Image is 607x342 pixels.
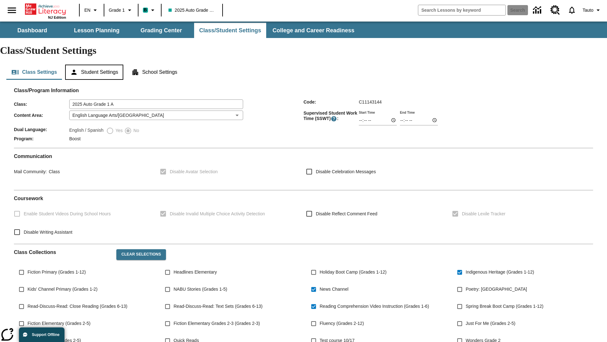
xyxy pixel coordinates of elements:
[47,169,60,174] span: Class
[14,153,593,159] h2: Communication
[19,327,64,342] button: Support Offline
[580,4,604,16] button: Profile/Settings
[69,99,243,109] input: Class
[331,116,337,122] button: Supervised Student Work Time is the timeframe when students can take LevelSet and when lessons ar...
[48,16,66,19] span: NJ Edition
[14,127,69,132] span: Dual Language :
[320,303,429,310] span: Reading Comprehension Video Instruction (Grades 1-6)
[14,195,593,201] h2: Course work
[140,4,159,16] button: Boost Class color is teal. Change class color
[320,286,348,293] span: News Channel
[14,136,69,141] span: Program :
[466,303,543,310] span: Spring Break Boot Camp (Grades 1-12)
[126,65,182,80] button: School Settings
[132,127,139,134] span: No
[400,110,415,115] label: End Time
[14,195,593,239] div: Coursework
[529,2,547,19] a: Data Center
[169,7,215,14] span: 2025 Auto Grade 1 A
[32,332,59,337] span: Support Offline
[28,269,86,275] span: Fiction Primary (Grades 1-12)
[303,99,359,104] span: Code :
[69,111,243,120] div: English Language Arts/[GEOGRAPHIC_DATA]
[3,1,21,20] button: Open side menu
[174,286,227,293] span: NABU Stories (Grades 1-5)
[109,7,125,14] span: Grade 1
[194,23,266,38] button: Class/Student Settings
[14,249,111,255] h2: Class Collections
[65,65,123,80] button: Student Settings
[14,94,593,143] div: Class/Program Information
[564,2,580,18] a: Notifications
[25,3,66,16] a: Home
[462,211,506,217] span: Disable Lexile Tracker
[14,113,69,118] span: Content Area :
[359,110,375,115] label: Start Time
[303,111,359,122] span: Supervised Student Work Time (SSWT) :
[466,269,534,275] span: Indigenous Heritage (Grades 1-12)
[320,320,364,327] span: Fluency (Grades 2-12)
[1,23,64,38] button: Dashboard
[170,168,218,175] span: Disable Avatar Selection
[174,303,262,310] span: Read-Discuss-Read: Text Sets (Grades 6-13)
[583,7,593,14] span: Tauto
[174,320,260,327] span: Fiction Elementary Grades 2-3 (Grades 2-3)
[170,211,265,217] span: Disable Invalid Multiple Choice Activity Detection
[106,4,136,16] button: Grade: Grade 1, Select a grade
[69,136,81,141] span: Boost
[547,2,564,19] a: Resource Center, Will open in new tab
[359,99,382,104] span: C11143144
[65,23,128,38] button: Lesson Planning
[14,169,47,174] span: Mail Community :
[174,269,217,275] span: Headlines Elementary
[6,65,62,80] button: Class Settings
[320,269,387,275] span: Holiday Boot Camp (Grades 1-12)
[28,286,97,293] span: Kids' Channel Primary (Grades 1-2)
[28,303,127,310] span: Read-Discuss-Read: Close Reading (Grades 6-13)
[466,320,515,327] span: Just For Me (Grades 2-5)
[316,168,376,175] span: Disable Celebration Messages
[316,211,377,217] span: Disable Reflect Comment Feed
[14,153,593,185] div: Communication
[116,249,166,260] button: Clear Selections
[24,229,72,236] span: Disable Writing Assistant
[466,286,527,293] span: Poetry: [GEOGRAPHIC_DATA]
[267,23,359,38] button: College and Career Readiness
[6,65,601,80] div: Class/Student Settings
[130,23,193,38] button: Grading Center
[144,6,147,14] span: B
[84,7,90,14] span: EN
[418,5,506,15] input: search field
[28,320,90,327] span: Fiction Elementary (Grades 2-5)
[24,211,111,217] span: Enable Student Videos During School Hours
[114,127,123,134] span: Yes
[25,2,66,19] div: Home
[14,102,69,107] span: Class :
[82,4,102,16] button: Language: EN, Select a language
[14,87,593,93] h2: Class/Program Information
[69,127,103,135] label: English / Spanish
